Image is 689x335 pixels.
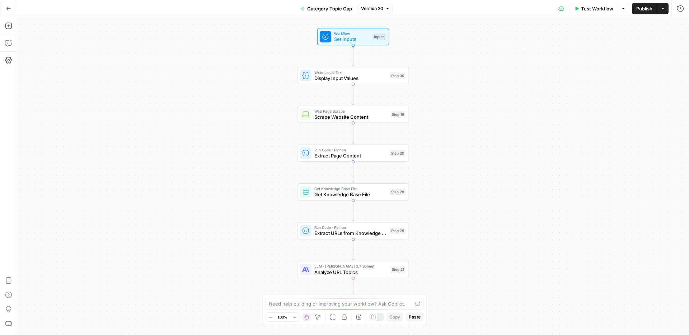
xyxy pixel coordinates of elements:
[352,162,354,183] g: Edge from step_20 to step_28
[352,123,354,144] g: Edge from step_19 to step_20
[636,5,652,12] span: Publish
[386,312,403,322] button: Copy
[352,45,354,66] g: Edge from start to step_30
[314,75,387,82] span: Display Input Values
[390,227,406,234] div: Step 29
[314,152,387,159] span: Extract Page Content
[358,4,393,13] button: Version 20
[570,3,618,14] button: Test Workflow
[390,189,406,195] div: Step 28
[314,108,388,114] span: Web Page Scrape
[314,268,388,275] span: Analyze URL Topics
[314,230,387,237] span: Extract URLs from Knowledge Base
[297,222,409,239] div: Run Code · PythonExtract URLs from Knowledge BaseStep 29
[334,36,370,43] span: Set Inputs
[297,261,409,278] div: LLM · [PERSON_NAME] 3.7 SonnetAnalyze URL TopicsStep 21
[277,314,287,320] span: 100%
[352,200,354,221] g: Edge from step_28 to step_29
[297,106,409,123] div: Web Page ScrapeScrape Website ContentStep 19
[297,183,409,200] div: Get Knowledge Base FileGet Knowledge Base FileStep 28
[389,314,400,320] span: Copy
[632,3,657,14] button: Publish
[390,111,406,118] div: Step 19
[314,69,387,75] span: Write Liquid Text
[352,278,354,299] g: Edge from step_21 to end
[390,150,406,156] div: Step 20
[314,263,388,269] span: LLM · [PERSON_NAME] 3.7 Sonnet
[297,145,409,162] div: Run Code · PythonExtract Page ContentStep 20
[581,5,613,12] span: Test Workflow
[390,72,406,79] div: Step 30
[352,239,354,260] g: Edge from step_29 to step_21
[352,84,354,105] g: Edge from step_30 to step_19
[409,314,421,320] span: Paste
[314,113,388,121] span: Scrape Website Content
[297,28,409,45] div: WorkflowSet InputsInputs
[314,147,387,153] span: Run Code · Python
[307,5,352,12] span: Category Topic Gap
[314,186,387,192] span: Get Knowledge Base File
[372,33,386,40] div: Inputs
[361,5,383,12] span: Version 20
[390,266,406,273] div: Step 21
[297,67,409,84] div: Write Liquid TextDisplay Input ValuesStep 30
[406,312,423,322] button: Paste
[334,30,370,36] span: Workflow
[296,3,356,14] button: Category Topic Gap
[314,191,387,198] span: Get Knowledge Base File
[314,225,387,230] span: Run Code · Python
